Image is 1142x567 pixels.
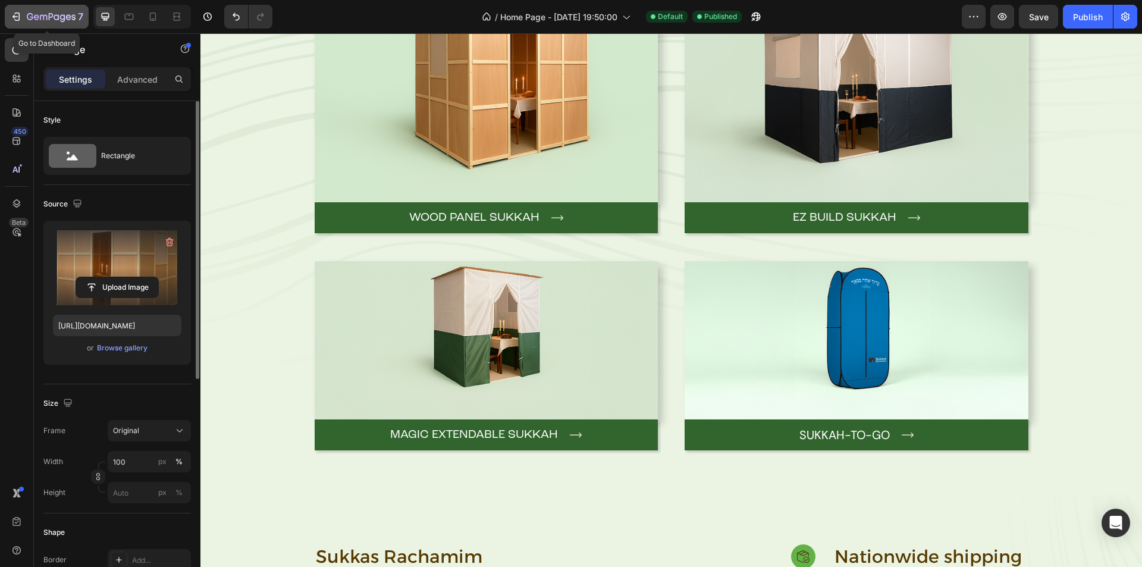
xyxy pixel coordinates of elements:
button: px [172,455,186,469]
div: Source [43,196,84,212]
span: Home Page - [DATE] 19:50:00 [500,11,617,23]
span: Published [704,11,737,22]
p: Wood Panel Sukkah [209,174,339,195]
p: 7 [78,10,83,24]
img: gempages_578923211907924761-2078e7ea-c716-483e-b368-2bf6467769f9.png [114,228,458,386]
div: % [175,456,183,467]
img: gempages_578923211907924761-fb0339b0-9797-4b2f-8a6b-e0c48051cdb5.png [484,228,828,386]
p: Nationwide shipping [634,508,827,540]
p: sukkah-To-Go [599,391,689,412]
input: px% [108,482,191,503]
p: Magic extendable sukkah [190,391,357,412]
div: Shape [43,527,65,538]
button: px [172,485,186,500]
a: Magic extendable sukkah [114,386,458,417]
div: Browse gallery [97,343,148,353]
button: 7 [5,5,89,29]
button: Save [1019,5,1058,29]
span: / [495,11,498,23]
div: Rectangle [101,142,174,170]
div: 450 [11,127,29,136]
span: or [87,341,94,355]
div: Add... [132,555,188,566]
div: Publish [1073,11,1103,23]
div: Style [43,115,61,126]
div: Size [43,396,75,412]
div: px [158,456,167,467]
span: Original [113,425,139,436]
a: sukkah-To-Go [484,386,828,417]
p: Sukkas Rachamim [115,508,465,540]
p: Settings [59,73,92,86]
a: Wood Panel Sukkah [114,169,458,200]
iframe: Design area [200,33,1142,567]
input: px% [108,451,191,472]
div: % [175,487,183,498]
p: Advanced [117,73,158,86]
input: https://example.com/image.jpg [53,315,181,336]
img: gempages_578923211907924761-56d03137-26cf-4577-b7a6-a4f81396dae4.svg [591,511,615,535]
label: Height [43,487,65,498]
button: % [155,455,170,469]
div: Undo/Redo [224,5,272,29]
label: Frame [43,425,65,436]
button: % [155,485,170,500]
p: Image [58,42,159,57]
span: Save [1029,12,1049,22]
span: Default [658,11,683,22]
button: Upload Image [76,277,159,298]
a: EZ Build SukkaH [484,169,828,200]
div: Open Intercom Messenger [1102,509,1130,537]
div: px [158,487,167,498]
p: EZ Build SukkaH [592,174,696,195]
label: Width [43,456,63,467]
div: Border [43,555,67,565]
button: Publish [1063,5,1113,29]
div: Beta [9,218,29,227]
button: Original [108,420,191,441]
button: Browse gallery [96,342,148,354]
